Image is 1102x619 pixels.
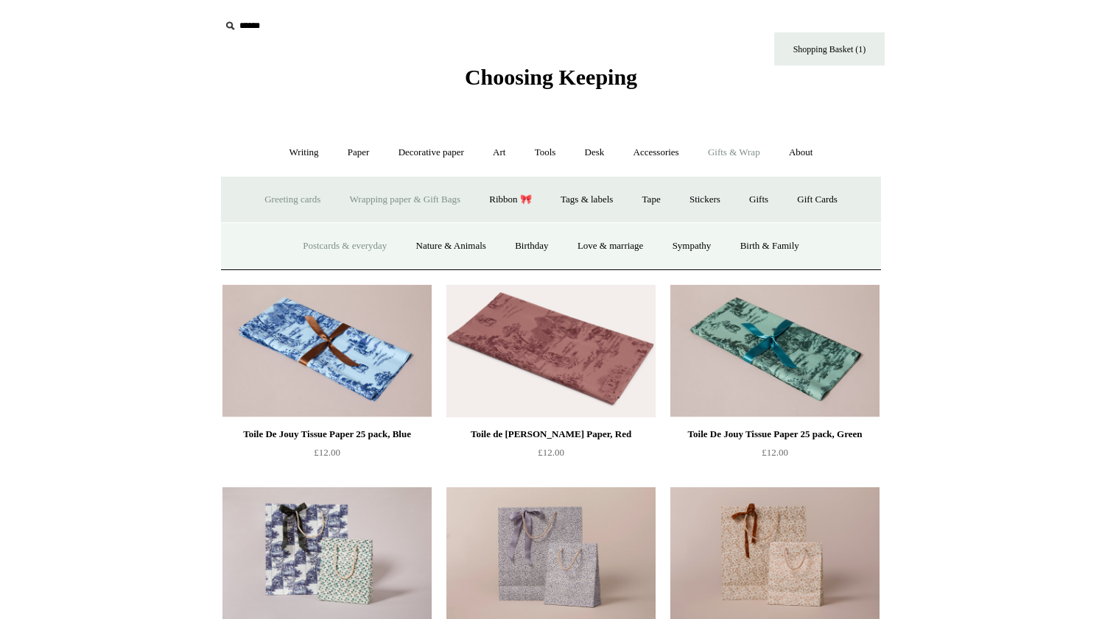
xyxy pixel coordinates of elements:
a: Toile De Jouy Tissue Paper 25 pack, Blue £12.00 [222,425,432,486]
a: Toile de [PERSON_NAME] Paper, Red £12.00 [446,425,656,486]
a: About [776,133,826,172]
a: Writing [276,133,332,172]
a: Wrapping paper & Gift Bags [337,180,474,219]
a: Toile De Jouy Tissue Paper 25 pack, Green £12.00 [670,425,880,486]
div: Toile De Jouy Tissue Paper 25 pack, Green [674,425,876,443]
a: Greeting cards [251,180,334,219]
span: Choosing Keeping [465,65,637,89]
a: Gifts [736,180,782,219]
a: Nature & Animals [403,227,499,266]
a: Gift Cards [784,180,851,219]
a: Love & marriage [564,227,657,266]
a: Birthday [502,227,562,266]
a: Decorative paper [385,133,477,172]
a: Tags & labels [547,180,626,219]
span: £12.00 [538,447,564,458]
a: Stickers [676,180,734,219]
a: Art [480,133,519,172]
span: £12.00 [314,447,340,458]
a: Accessories [620,133,692,172]
a: Paper [334,133,383,172]
a: Postcards & everyday [289,227,400,266]
div: Toile De Jouy Tissue Paper 25 pack, Blue [226,425,428,443]
a: Sympathy [659,227,725,266]
div: Toile de [PERSON_NAME] Paper, Red [450,425,652,443]
a: Tools [522,133,569,172]
a: Toile de Jouy Tissue Paper, Red Toile de Jouy Tissue Paper, Red [446,285,656,417]
span: £12.00 [762,447,788,458]
a: Shopping Basket (1) [774,32,885,66]
a: Tape [629,180,674,219]
a: Ribbon 🎀 [476,180,545,219]
a: Toile De Jouy Tissue Paper 25 pack, Green Toile De Jouy Tissue Paper 25 pack, Green [670,285,880,417]
a: Toile De Jouy Tissue Paper 25 pack, Blue Toile De Jouy Tissue Paper 25 pack, Blue [222,285,432,417]
img: Toile De Jouy Tissue Paper 25 pack, Green [670,285,880,417]
a: Choosing Keeping [465,77,637,87]
a: Birth & Family [727,227,813,266]
img: Toile de Jouy Tissue Paper, Red [446,285,656,417]
a: Gifts & Wrap [695,133,773,172]
a: Desk [572,133,618,172]
img: Toile De Jouy Tissue Paper 25 pack, Blue [222,285,432,417]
